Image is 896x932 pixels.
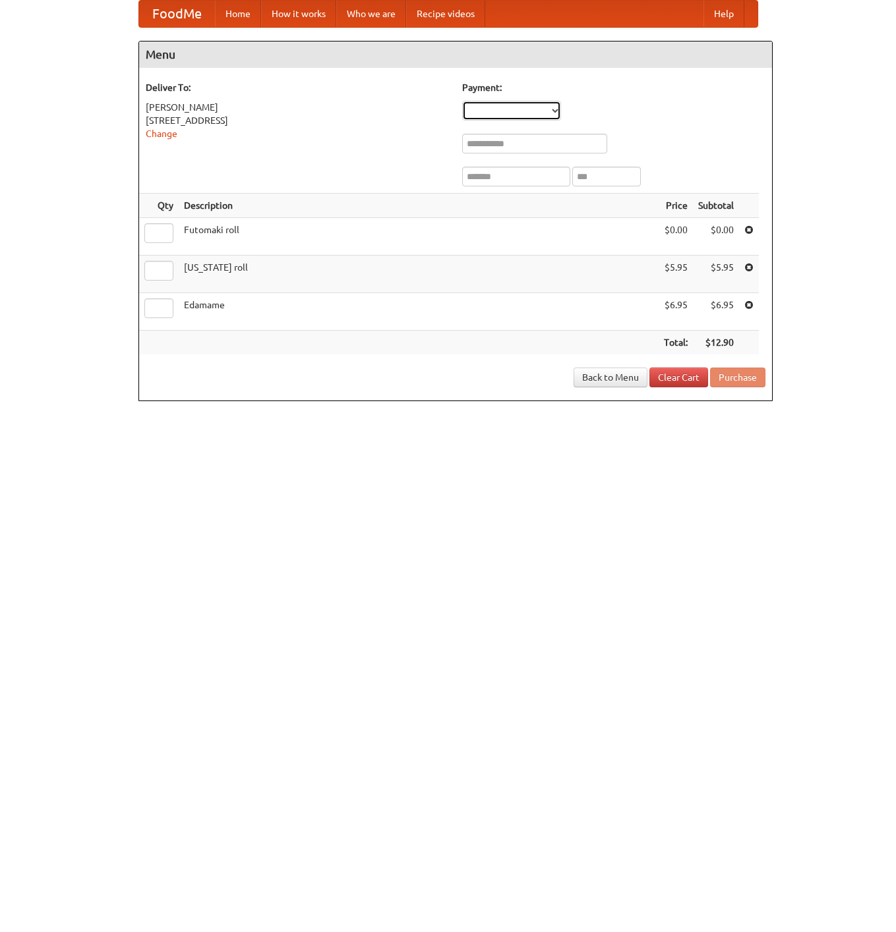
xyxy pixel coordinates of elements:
a: FoodMe [139,1,215,27]
td: Edamame [179,293,659,331]
td: $6.95 [693,293,739,331]
h5: Payment: [462,81,765,94]
a: Back to Menu [574,368,647,387]
a: Clear Cart [649,368,708,387]
td: $5.95 [693,256,739,293]
td: $5.95 [659,256,693,293]
th: Qty [139,194,179,218]
button: Purchase [710,368,765,387]
th: Total: [659,331,693,355]
a: How it works [261,1,336,27]
td: Futomaki roll [179,218,659,256]
a: Home [215,1,261,27]
a: Recipe videos [406,1,485,27]
td: $0.00 [693,218,739,256]
th: $12.90 [693,331,739,355]
td: $0.00 [659,218,693,256]
a: Help [703,1,744,27]
th: Description [179,194,659,218]
a: Change [146,128,177,139]
td: $6.95 [659,293,693,331]
div: [STREET_ADDRESS] [146,114,449,127]
a: Who we are [336,1,406,27]
div: [PERSON_NAME] [146,101,449,114]
h4: Menu [139,41,772,68]
th: Subtotal [693,194,739,218]
th: Price [659,194,693,218]
td: [US_STATE] roll [179,256,659,293]
h5: Deliver To: [146,81,449,94]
